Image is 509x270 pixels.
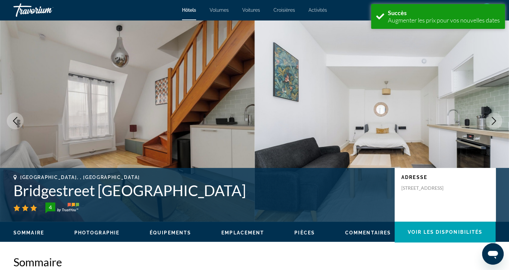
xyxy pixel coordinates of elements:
[13,230,44,236] button: Sommaire
[13,255,496,269] h2: Sommaire
[485,113,502,129] button: Image suivante
[274,7,295,13] a: Croisières
[45,203,79,213] img: trustyou-badge-hor.svg
[74,230,119,236] button: Photographie
[242,7,260,13] a: Voitures
[395,222,496,242] button: Voir les disponibilités
[13,182,388,199] h1: Bridgestreet [GEOGRAPHIC_DATA]
[150,230,191,236] button: Équipements
[401,185,455,191] p: [STREET_ADDRESS]
[482,243,504,265] iframe: Bouton de lancement de la fenêtre de messagerie
[388,16,500,24] div: Augmenter les prix pour vos nouvelles dates
[388,9,500,16] div: Succès
[401,175,489,180] p: Adresse
[182,7,196,13] a: Hôtels
[43,203,57,211] div: 4
[345,230,391,236] button: Commentaires
[210,7,229,13] a: Volumes
[7,113,24,129] button: Image précédente
[388,9,407,16] font: Succès
[308,7,327,13] a: Activités
[408,229,482,235] span: Voir les disponibilités
[13,1,81,19] a: Travorium
[478,3,496,17] button: Menu utilisateur
[294,230,315,236] button: Pièces
[20,175,140,180] span: [GEOGRAPHIC_DATA], , [GEOGRAPHIC_DATA]
[221,230,264,236] button: Emplacement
